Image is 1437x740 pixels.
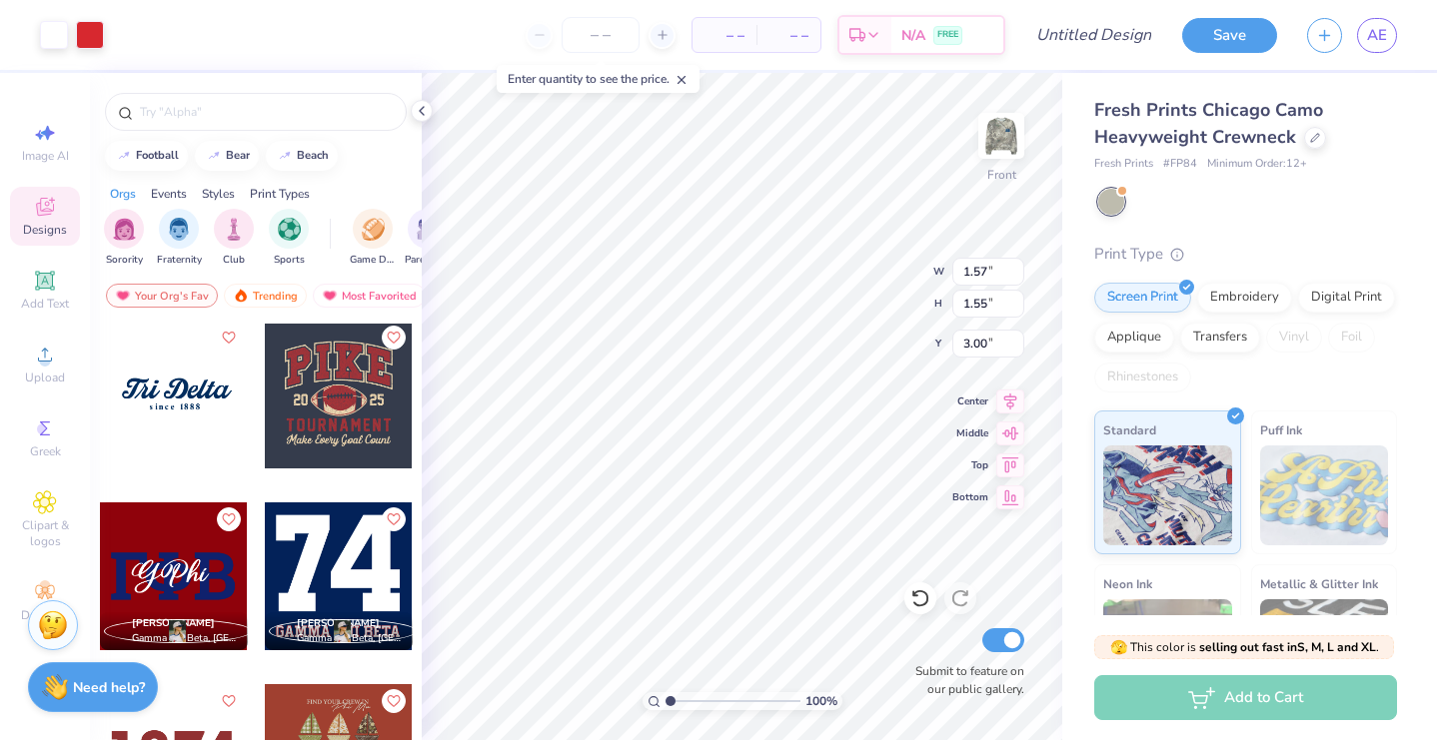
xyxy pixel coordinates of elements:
[1199,639,1376,655] strong: selling out fast in S, M, L and XL
[1094,363,1191,392] div: Rhinestones
[206,150,222,162] img: trend_line.gif
[362,218,385,241] img: Game Day Image
[202,185,235,203] div: Styles
[250,185,310,203] div: Print Types
[1260,599,1389,699] img: Metallic & Glitter Ink
[1163,156,1197,173] span: # FP84
[382,326,406,350] button: Like
[104,209,144,268] button: filter button
[217,326,241,350] button: Like
[1357,18,1397,53] a: AE
[22,148,69,164] span: Image AI
[1094,243,1397,266] div: Print Type
[226,150,250,161] div: bear
[497,65,700,93] div: Enter quantity to see the price.
[106,253,143,268] span: Sorority
[952,394,988,408] span: Center
[1020,15,1167,55] input: Untitled Design
[937,28,958,42] span: FREE
[350,209,396,268] button: filter button
[157,209,202,268] div: filter for Fraternity
[1103,599,1232,699] img: Neon Ink
[1207,156,1307,173] span: Minimum Order: 12 +
[266,141,338,171] button: beach
[1094,283,1191,313] div: Screen Print
[157,253,202,268] span: Fraternity
[269,209,309,268] button: filter button
[214,209,254,268] button: filter button
[1260,573,1378,594] span: Metallic & Glitter Ink
[1103,419,1156,440] span: Standard
[21,296,69,312] span: Add Text
[274,253,305,268] span: Sports
[1103,445,1232,545] img: Standard
[73,678,145,697] strong: Need help?
[350,209,396,268] div: filter for Game Day
[417,218,440,241] img: Parent's Weekend Image
[322,289,338,303] img: most_fav.gif
[132,616,215,630] span: [PERSON_NAME]
[138,102,394,122] input: Try "Alpha"
[116,150,132,162] img: trend_line.gif
[1260,445,1389,545] img: Puff Ink
[277,150,293,162] img: trend_line.gif
[1094,98,1323,149] span: Fresh Prints Chicago Camo Heavyweight Crewneck
[106,284,218,308] div: Your Org's Fav
[23,222,67,238] span: Designs
[217,689,241,713] button: Like
[981,116,1021,156] img: Front
[224,284,307,308] div: Trending
[25,370,65,385] span: Upload
[297,150,329,161] div: beach
[297,616,380,630] span: [PERSON_NAME]
[952,458,988,472] span: Top
[901,25,925,46] span: N/A
[1197,283,1292,313] div: Embroidery
[904,662,1024,698] label: Submit to feature on our public gallery.
[214,209,254,268] div: filter for Club
[313,284,426,308] div: Most Favorited
[562,17,640,53] input: – –
[278,218,301,241] img: Sports Image
[113,218,136,241] img: Sorority Image
[105,141,188,171] button: football
[30,443,61,459] span: Greek
[115,289,131,303] img: most_fav.gif
[132,631,240,646] span: Gamma Phi Beta, [GEOGRAPHIC_DATA][US_STATE]
[1110,638,1379,656] span: This color is .
[405,209,451,268] button: filter button
[405,209,451,268] div: filter for Parent's Weekend
[223,218,245,241] img: Club Image
[350,253,396,268] span: Game Day
[1103,573,1152,594] span: Neon Ink
[269,209,309,268] div: filter for Sports
[952,490,988,504] span: Bottom
[1260,419,1302,440] span: Puff Ink
[805,692,837,710] span: 100 %
[705,25,744,46] span: – –
[297,631,405,646] span: Gamma Phi Beta, [GEOGRAPHIC_DATA][US_STATE]
[168,218,190,241] img: Fraternity Image
[223,253,245,268] span: Club
[1266,323,1322,353] div: Vinyl
[1328,323,1375,353] div: Foil
[1367,24,1387,47] span: AE
[1182,18,1277,53] button: Save
[136,150,179,161] div: football
[987,166,1016,184] div: Front
[21,607,69,623] span: Decorate
[382,507,406,531] button: Like
[233,289,249,303] img: trending.gif
[217,507,241,531] button: Like
[1094,323,1174,353] div: Applique
[110,185,136,203] div: Orgs
[382,689,406,713] button: Like
[405,253,451,268] span: Parent's Weekend
[1110,638,1127,657] span: 🫣
[195,141,259,171] button: bear
[104,209,144,268] div: filter for Sorority
[157,209,202,268] button: filter button
[10,517,80,549] span: Clipart & logos
[1298,283,1395,313] div: Digital Print
[151,185,187,203] div: Events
